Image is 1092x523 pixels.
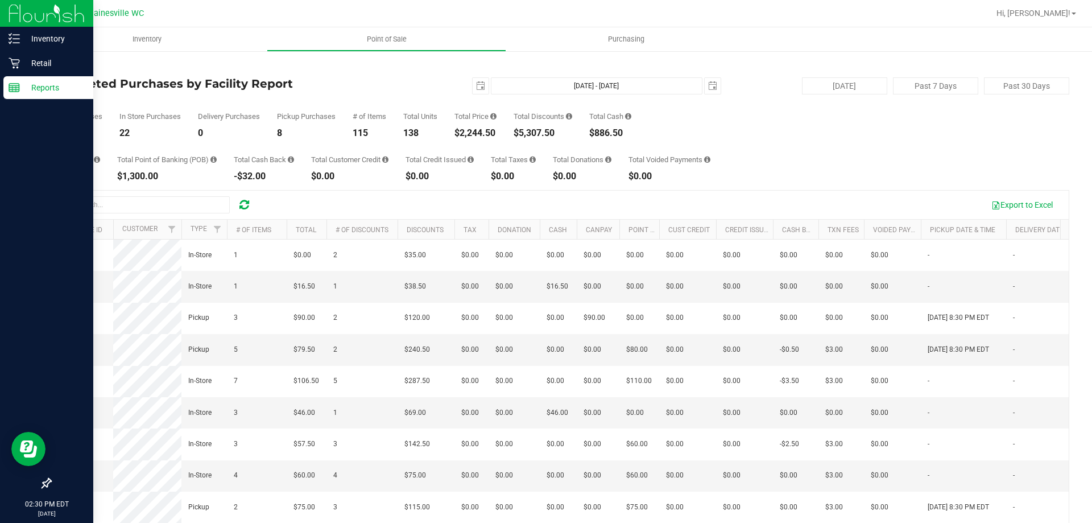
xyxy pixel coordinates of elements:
[547,376,564,386] span: $0.00
[59,196,230,213] input: Search...
[188,502,209,513] span: Pickup
[705,78,721,94] span: select
[625,113,631,120] i: Sum of the successful, non-voided cash payment transactions for all purchases in the date range. ...
[780,344,799,355] span: -$0.50
[628,226,709,234] a: Point of Banking (POB)
[119,113,181,120] div: In Store Purchases
[188,344,209,355] span: Pickup
[333,502,337,513] span: 3
[293,376,319,386] span: $106.50
[495,250,513,261] span: $0.00
[928,470,929,481] span: -
[5,509,88,518] p: [DATE]
[626,312,644,323] span: $0.00
[626,344,648,355] span: $80.00
[404,439,430,450] span: $142.50
[780,470,797,481] span: $0.00
[928,250,929,261] span: -
[666,312,684,323] span: $0.00
[353,113,386,120] div: # of Items
[293,281,315,292] span: $16.50
[549,226,567,234] a: Cash
[626,376,652,386] span: $110.00
[996,9,1070,18] span: Hi, [PERSON_NAME]!
[293,344,315,355] span: $79.50
[234,172,294,181] div: -$32.00
[1013,407,1015,418] span: -
[584,407,601,418] span: $0.00
[464,226,477,234] a: Tax
[495,502,513,513] span: $0.00
[407,226,444,234] a: Discounts
[333,344,337,355] span: 2
[353,129,386,138] div: 115
[234,470,238,481] span: 4
[666,407,684,418] span: $0.00
[473,78,489,94] span: select
[593,34,660,44] span: Purchasing
[188,312,209,323] span: Pickup
[461,376,479,386] span: $0.00
[234,344,238,355] span: 5
[723,470,741,481] span: $0.00
[825,312,843,323] span: $0.00
[723,439,741,450] span: $0.00
[9,57,20,69] inline-svg: Retail
[871,407,888,418] span: $0.00
[27,27,267,51] a: Inventory
[666,344,684,355] span: $0.00
[723,407,741,418] span: $0.00
[94,156,100,163] i: Sum of the successful, non-voided CanPay payment transactions for all purchases in the date range.
[188,407,212,418] span: In-Store
[404,281,426,292] span: $38.50
[404,502,430,513] span: $115.00
[198,129,260,138] div: 0
[20,56,88,70] p: Retail
[723,376,741,386] span: $0.00
[461,470,479,481] span: $0.00
[404,376,430,386] span: $287.50
[928,344,989,355] span: [DATE] 8:30 PM EDT
[628,156,710,163] div: Total Voided Payments
[584,502,601,513] span: $0.00
[461,281,479,292] span: $0.00
[333,470,337,481] span: 4
[566,113,572,120] i: Sum of the discount values applied to the all purchases in the date range.
[589,113,631,120] div: Total Cash
[871,312,888,323] span: $0.00
[495,470,513,481] span: $0.00
[928,376,929,386] span: -
[491,156,536,163] div: Total Taxes
[780,502,797,513] span: $0.00
[825,344,843,355] span: $3.00
[234,439,238,450] span: 3
[984,77,1069,94] button: Past 30 Days
[236,226,271,234] a: # of Items
[461,250,479,261] span: $0.00
[404,312,430,323] span: $120.00
[198,113,260,120] div: Delivery Purchases
[723,250,741,261] span: $0.00
[628,172,710,181] div: $0.00
[928,281,929,292] span: -
[802,77,887,94] button: [DATE]
[584,312,605,323] span: $90.00
[461,407,479,418] span: $0.00
[584,470,601,481] span: $0.00
[780,439,799,450] span: -$2.50
[495,281,513,292] span: $0.00
[188,250,212,261] span: In-Store
[351,34,422,44] span: Point of Sale
[547,281,568,292] span: $16.50
[828,226,859,234] a: Txn Fees
[404,250,426,261] span: $35.00
[1013,470,1015,481] span: -
[723,281,741,292] span: $0.00
[780,376,799,386] span: -$3.50
[234,376,238,386] span: 7
[122,225,158,233] a: Customer
[117,34,177,44] span: Inventory
[984,195,1060,215] button: Export to Excel
[454,113,497,120] div: Total Price
[825,250,843,261] span: $0.00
